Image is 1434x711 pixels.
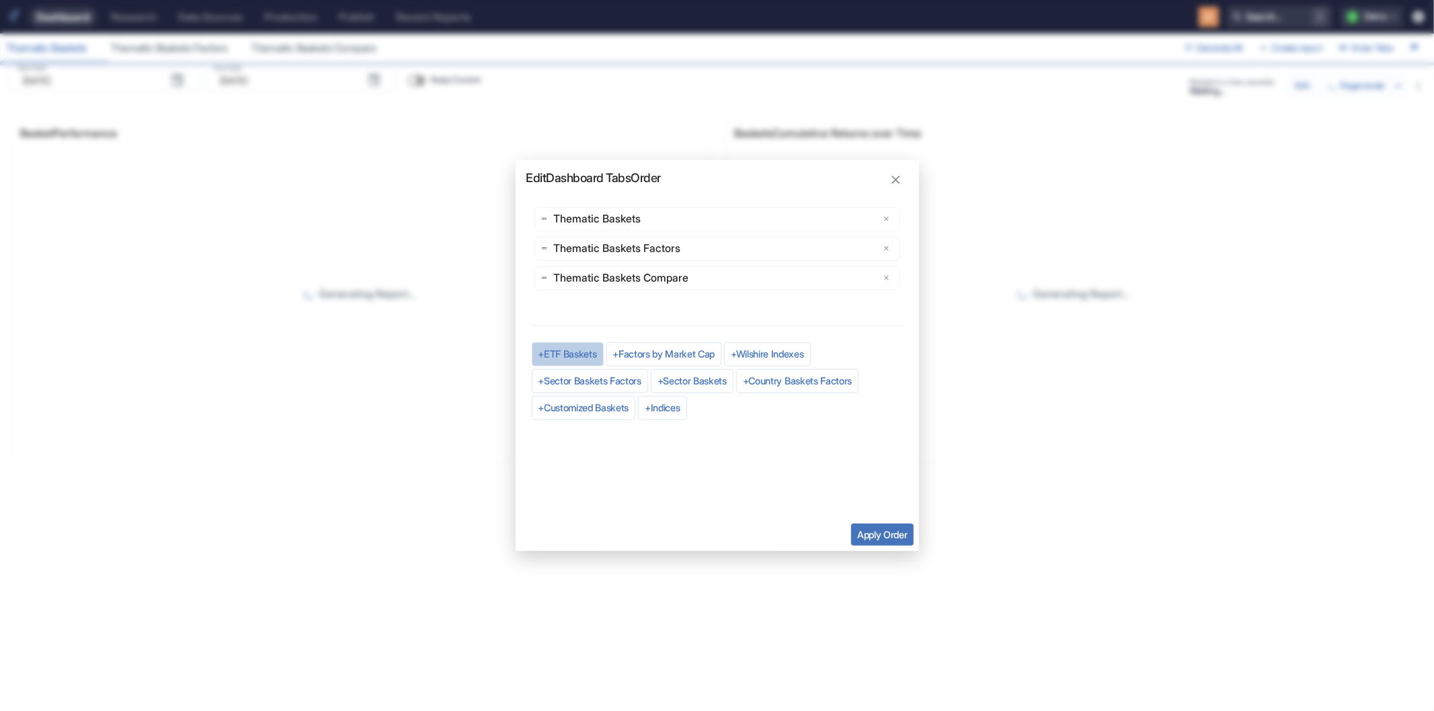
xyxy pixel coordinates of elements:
button: delete [879,271,894,286]
button: +Sector Baskets Factors [532,369,648,393]
button: Apply Order [851,524,913,546]
button: +Wilshire Indexes [724,342,810,366]
button: delete [879,212,894,226]
h2: Edit Dashboard Tabs Order [516,160,919,185]
button: delete [879,241,894,256]
button: +Country Baskets Factors [736,369,859,393]
p: Thematic Baskets [553,211,874,227]
button: +Factors by Market Cap [606,342,722,366]
button: +Sector Baskets [651,369,733,393]
p: Thematic Baskets Factors [553,241,874,257]
button: +ETF Baskets [532,342,604,366]
p: Thematic Baskets Compare [553,270,874,286]
button: +Customized Baskets [532,396,636,420]
button: +Indices [638,396,686,420]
